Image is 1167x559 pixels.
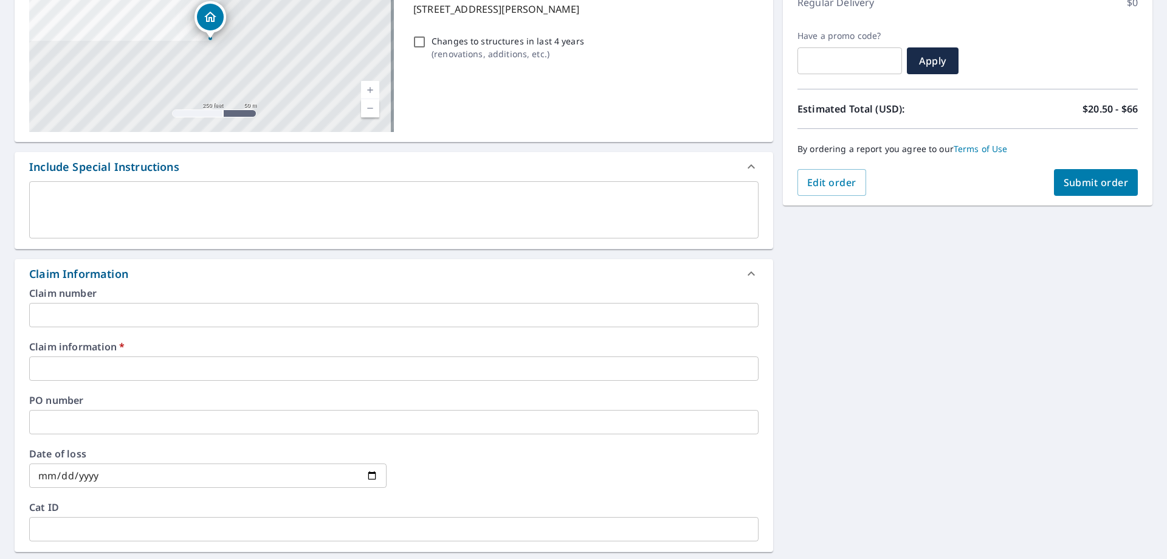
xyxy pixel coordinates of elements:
label: Cat ID [29,502,759,512]
span: Edit order [807,176,856,189]
a: Current Level 17, Zoom Out [361,99,379,117]
div: Dropped pin, building 1, Residential property, 2326 Wren Ct Grand Junction, CO 81507 [194,1,226,39]
span: Apply [917,54,949,68]
label: Claim information [29,342,759,352]
label: PO number [29,395,759,405]
p: Estimated Total (USD): [797,102,968,116]
a: Terms of Use [954,143,1008,155]
div: Claim Information [15,259,773,288]
div: Claim Information [29,266,128,282]
label: Claim number [29,288,759,298]
div: Include Special Instructions [15,152,773,181]
button: Apply [907,47,959,74]
p: [STREET_ADDRESS][PERSON_NAME] [413,2,754,16]
p: Changes to structures in last 4 years [432,35,584,47]
div: Include Special Instructions [29,159,179,175]
label: Have a promo code? [797,30,902,41]
span: Submit order [1064,176,1129,189]
button: Submit order [1054,169,1138,196]
p: By ordering a report you agree to our [797,144,1138,155]
a: Current Level 17, Zoom In [361,81,379,99]
p: ( renovations, additions, etc. ) [432,47,584,60]
label: Date of loss [29,449,387,459]
p: $20.50 - $66 [1083,102,1138,116]
button: Edit order [797,169,866,196]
